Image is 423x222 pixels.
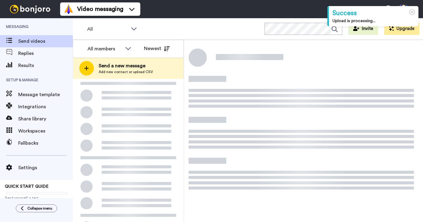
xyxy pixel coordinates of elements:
[18,103,73,110] span: Integrations
[77,5,123,13] span: Video messaging
[18,62,73,69] span: Results
[27,206,52,211] span: Collapse menu
[7,5,53,13] img: bj-logo-header-white.svg
[384,23,419,35] button: Upgrade
[18,91,73,98] span: Message template
[5,184,49,189] span: QUICK START GUIDE
[64,4,73,14] img: vm-color.svg
[18,115,73,123] span: Share library
[87,25,128,33] span: All
[333,18,415,24] div: Upload is processing...
[87,45,122,52] div: All members
[348,23,378,35] button: Invite
[18,50,73,57] span: Replies
[99,62,153,69] span: Send a new message
[99,69,153,74] span: Add new contact or upload CSV
[18,38,73,45] span: Send videos
[16,204,57,212] button: Collapse menu
[18,140,73,147] span: Fallbacks
[18,127,73,135] span: Workspaces
[18,164,73,171] span: Settings
[139,42,174,55] button: Newest
[5,196,68,200] span: Send yourself a test
[333,8,415,18] div: Success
